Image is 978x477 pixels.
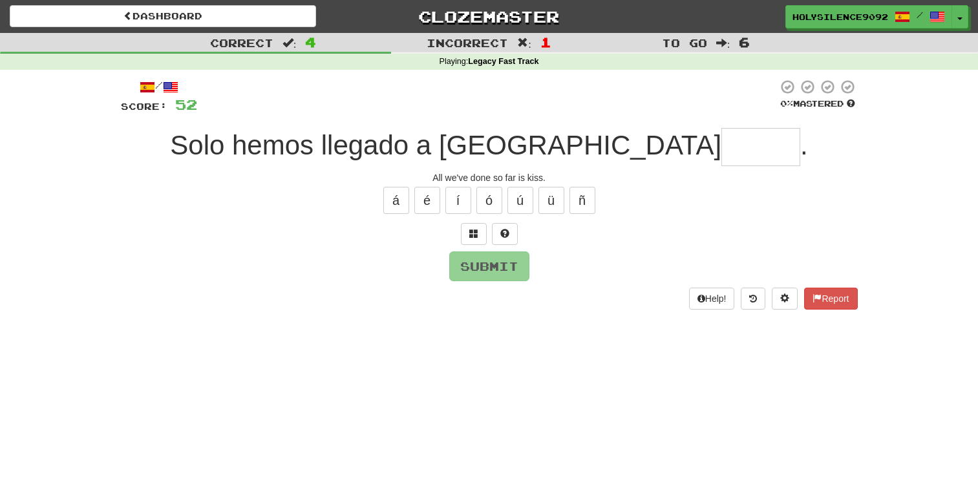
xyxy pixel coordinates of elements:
[917,10,923,19] span: /
[739,34,750,50] span: 6
[778,98,858,110] div: Mastered
[569,187,595,214] button: ñ
[170,130,721,160] span: Solo hemos llegado a [GEOGRAPHIC_DATA]
[804,288,857,310] button: Report
[335,5,642,28] a: Clozemaster
[538,187,564,214] button: ü
[449,251,529,281] button: Submit
[282,37,297,48] span: :
[540,34,551,50] span: 1
[461,223,487,245] button: Switch sentence to multiple choice alt+p
[445,187,471,214] button: í
[785,5,952,28] a: HolySilence9092 /
[175,96,197,112] span: 52
[780,98,793,109] span: 0 %
[507,187,533,214] button: ú
[468,57,538,66] strong: Legacy Fast Track
[689,288,735,310] button: Help!
[383,187,409,214] button: á
[662,36,707,49] span: To go
[121,171,858,184] div: All we've done so far is kiss.
[414,187,440,214] button: é
[792,11,888,23] span: HolySilence9092
[476,187,502,214] button: ó
[210,36,273,49] span: Correct
[517,37,531,48] span: :
[800,130,808,160] span: .
[741,288,765,310] button: Round history (alt+y)
[305,34,316,50] span: 4
[716,37,730,48] span: :
[121,79,197,95] div: /
[10,5,316,27] a: Dashboard
[492,223,518,245] button: Single letter hint - you only get 1 per sentence and score half the points! alt+h
[427,36,508,49] span: Incorrect
[121,101,167,112] span: Score:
